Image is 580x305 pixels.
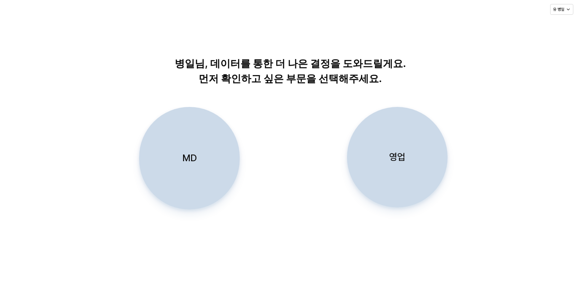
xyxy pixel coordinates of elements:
p: 영업 [389,151,405,163]
button: MD [139,107,240,209]
button: 영업 [347,107,448,207]
p: 병일님, 데이터를 통한 더 나은 결정을 도와드릴게요. 먼저 확인하고 싶은 부문을 선택해주세요. [119,56,461,86]
p: MD [182,152,197,164]
button: 유 병일 [550,4,573,15]
p: 유 병일 [553,7,564,12]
